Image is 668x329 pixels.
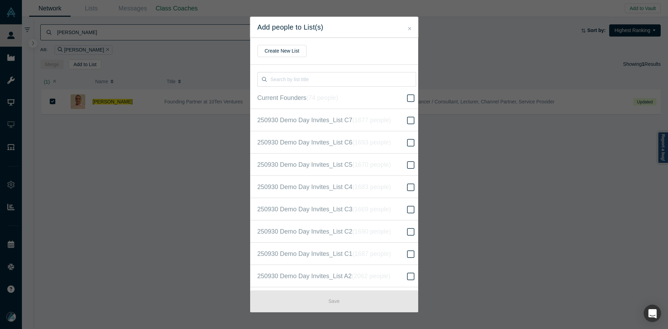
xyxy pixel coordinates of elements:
[250,290,418,312] button: Save
[257,227,391,236] span: 250930 Demo Day Invites_List C2
[352,206,391,213] i: ( 1669 people )
[257,182,391,192] span: 250930 Demo Day Invites_List C4
[257,138,391,147] span: 250930 Demo Day Invites_List C6
[257,204,391,214] span: 250930 Demo Day Invites_List C3
[352,273,390,280] i: ( 2062 people )
[406,25,413,33] button: Close
[257,160,391,170] span: 250930 Demo Day Invites_List C5
[257,249,391,259] span: 250930 Demo Day Invites_List C1
[352,117,391,124] i: ( 1677 people )
[271,72,416,87] input: Search by list title
[307,94,338,101] i: ( 74 people )
[352,250,391,257] i: ( 1687 people )
[352,228,391,235] i: ( 1690 people )
[257,93,338,103] span: Current Founders
[257,271,390,281] span: 250930 Demo Day Invites_List A2
[257,23,411,31] h2: Add people to List(s)
[352,139,391,146] i: ( 1693 people )
[257,115,391,125] span: 250930 Demo Day Invites_List C7
[352,161,391,168] i: ( 1670 people )
[257,45,307,57] button: Create New List
[352,183,391,190] i: ( 1683 people )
